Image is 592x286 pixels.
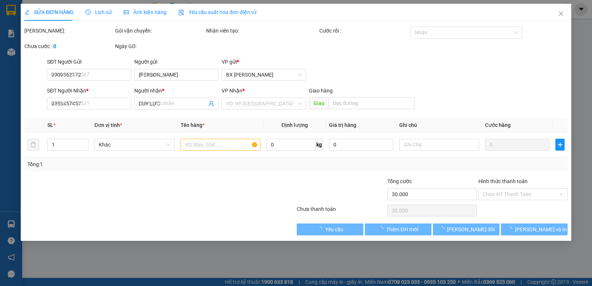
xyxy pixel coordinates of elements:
div: Cước rồi : [319,27,408,35]
div: SĐT Người Gửi [47,58,131,66]
span: loading [507,226,515,232]
span: edit [24,10,30,15]
label: Hình thức thanh toán [478,178,528,184]
input: Dọc đường [329,97,415,109]
input: Ghi Chú [399,139,479,151]
div: Ngày GD: [115,42,204,50]
span: plus [556,142,564,148]
span: Tổng cước [387,178,412,184]
input: 0 [485,139,549,151]
span: Lịch sử [85,9,112,15]
span: loading [378,226,386,232]
span: Đơn vị tính [94,122,122,128]
input: VD: Bàn, Ghế [181,139,260,151]
span: Giao hàng [309,88,333,94]
div: Gói vận chuyển: [115,27,204,35]
div: Tổng: 1 [27,160,229,168]
img: icon [178,10,184,16]
span: Định lượng [282,122,308,128]
span: clock-circle [85,10,91,15]
div: [PERSON_NAME]: [24,27,114,35]
span: Yêu cầu xuất hóa đơn điện tử [178,9,256,15]
span: Tên hàng [181,122,205,128]
div: Chưa cước : [24,42,114,50]
button: [PERSON_NAME] đổi [433,223,499,235]
th: Ghi chú [396,118,482,132]
span: Cước hàng [485,122,511,128]
span: Yêu cầu [325,225,343,233]
button: Close [551,4,571,24]
span: Ảnh kiện hàng [124,9,166,15]
div: Nhân viên tạo: [206,27,318,35]
button: delete [27,139,39,151]
span: close [558,11,564,17]
span: Khác [99,139,170,150]
span: Thêm ĐH mới [386,225,418,233]
span: loading [439,226,447,232]
span: Giao [309,97,329,109]
button: Yêu cầu [297,223,363,235]
span: Giá trị hàng [329,122,356,128]
span: [PERSON_NAME] và In [515,225,567,233]
span: loading [317,226,325,232]
span: VP Nhận [222,88,242,94]
span: picture [124,10,129,15]
div: Người nhận [134,87,219,95]
span: [PERSON_NAME] đổi [447,225,495,233]
span: BX Tân Châu [226,69,302,80]
button: plus [555,139,565,151]
b: 0 [53,43,56,49]
button: [PERSON_NAME] và In [501,223,568,235]
span: kg [316,139,323,151]
span: SỬA ĐƠN HÀNG [24,9,74,15]
div: VP gửi [222,58,306,66]
span: SL [47,122,53,128]
div: Chưa thanh toán [296,205,387,218]
button: Thêm ĐH mới [365,223,431,235]
div: SĐT Người Nhận [47,87,131,95]
div: Người gửi [134,58,219,66]
span: user-add [208,101,214,107]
